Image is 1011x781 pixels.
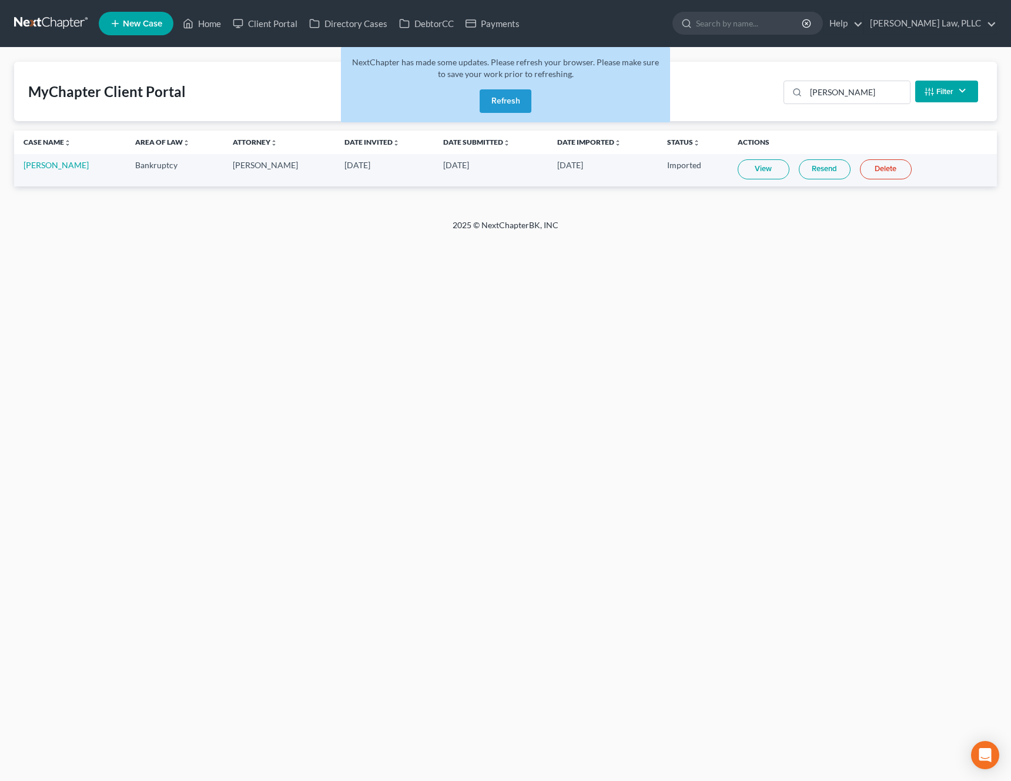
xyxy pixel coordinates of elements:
i: unfold_more [693,139,700,146]
input: Search... [806,81,910,104]
button: Filter [915,81,978,102]
a: Delete [860,159,912,179]
button: Refresh [480,89,531,113]
i: unfold_more [614,139,621,146]
a: View [738,159,789,179]
a: Date Importedunfold_more [557,138,621,146]
a: Help [823,13,863,34]
i: unfold_more [183,139,190,146]
a: DebtorCC [393,13,460,34]
a: Area of Lawunfold_more [135,138,190,146]
span: [DATE] [344,160,370,170]
a: [PERSON_NAME] Law, PLLC [864,13,996,34]
i: unfold_more [503,139,510,146]
th: Actions [728,131,997,154]
span: NextChapter has made some updates. Please refresh your browser. Please make sure to save your wor... [352,57,659,79]
a: Resend [799,159,851,179]
a: Client Portal [227,13,303,34]
a: Date Submittedunfold_more [443,138,510,146]
div: Open Intercom Messenger [971,741,999,769]
div: MyChapter Client Portal [28,82,186,101]
i: unfold_more [270,139,277,146]
i: unfold_more [64,139,71,146]
a: [PERSON_NAME] [24,160,89,170]
a: Payments [460,13,525,34]
a: Attorneyunfold_more [233,138,277,146]
i: unfold_more [393,139,400,146]
div: 2025 © NextChapterBK, INC [170,219,841,241]
a: Date Invitedunfold_more [344,138,400,146]
a: Case Nameunfold_more [24,138,71,146]
td: [PERSON_NAME] [223,154,335,186]
span: New Case [123,19,162,28]
a: Statusunfold_more [667,138,700,146]
a: Home [177,13,227,34]
span: [DATE] [443,160,469,170]
td: Bankruptcy [126,154,223,186]
input: Search by name... [696,12,804,34]
a: Directory Cases [303,13,393,34]
td: Imported [658,154,728,186]
span: [DATE] [557,160,583,170]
